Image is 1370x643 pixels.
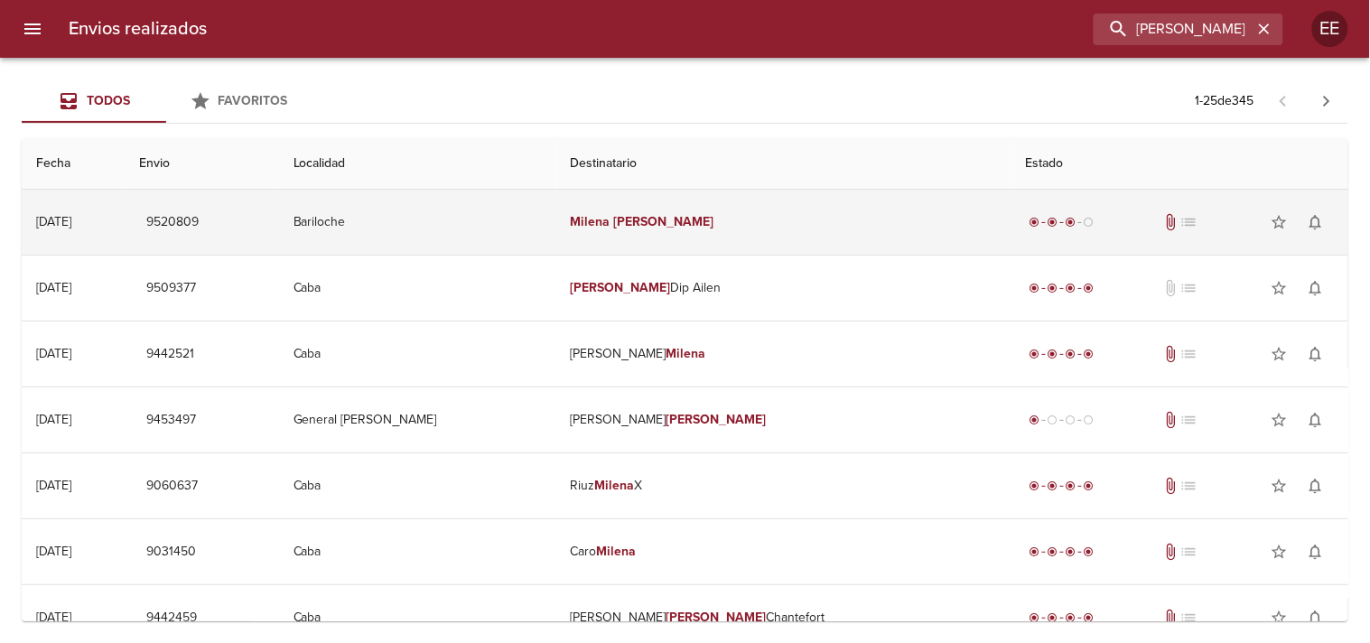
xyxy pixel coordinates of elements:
span: radio_button_checked [1084,349,1095,359]
div: [DATE] [36,280,71,295]
span: radio_button_checked [1048,217,1058,228]
span: radio_button_checked [1030,546,1040,557]
span: radio_button_checked [1030,349,1040,359]
td: [PERSON_NAME] [556,321,1011,387]
div: Tabs Envios [22,79,311,123]
span: radio_button_checked [1066,349,1076,359]
span: Tiene documentos adjuntos [1161,543,1179,561]
div: Entregado [1026,279,1098,297]
span: 9520809 [146,211,199,234]
span: No tiene pedido asociado [1179,345,1198,363]
p: 1 - 25 de 345 [1196,92,1254,110]
td: Caba [279,256,556,321]
button: 9031450 [139,536,203,569]
span: notifications_none [1307,279,1325,297]
span: 9031450 [146,541,196,564]
td: Caba [279,321,556,387]
span: Tiene documentos adjuntos [1161,411,1179,429]
button: Agregar a favoritos [1262,204,1298,240]
td: Dip Ailen [556,256,1011,321]
td: General [PERSON_NAME] [279,387,556,452]
td: Caba [279,453,556,518]
span: Tiene documentos adjuntos [1161,213,1179,231]
div: Entregado [1026,609,1098,627]
span: radio_button_checked [1030,480,1040,491]
span: Tiene documentos adjuntos [1161,477,1179,495]
div: [DATE] [36,478,71,493]
span: 9060637 [146,475,198,498]
span: No tiene pedido asociado [1179,609,1198,627]
button: Agregar a favoritos [1262,336,1298,372]
td: Caba [279,519,556,584]
span: radio_button_checked [1048,480,1058,491]
span: notifications_none [1307,609,1325,627]
span: radio_button_checked [1066,480,1076,491]
span: radio_button_checked [1066,612,1076,623]
button: Agregar a favoritos [1262,402,1298,438]
span: star_border [1271,477,1289,495]
span: radio_button_checked [1030,612,1040,623]
div: [DATE] [36,610,71,625]
span: radio_button_checked [1048,612,1058,623]
span: radio_button_checked [1084,480,1095,491]
button: 9442521 [139,338,201,371]
button: Agregar a favoritos [1262,600,1298,636]
div: [DATE] [36,214,71,229]
td: [PERSON_NAME] [556,387,1011,452]
span: radio_button_checked [1084,612,1095,623]
td: Bariloche [279,190,556,255]
span: radio_button_unchecked [1048,415,1058,425]
div: [DATE] [36,346,71,361]
span: Tiene documentos adjuntos [1161,609,1179,627]
span: star_border [1271,279,1289,297]
span: radio_button_checked [1030,283,1040,294]
span: Pagina anterior [1262,91,1305,109]
span: star_border [1271,543,1289,561]
em: [PERSON_NAME] [614,214,714,229]
span: No tiene pedido asociado [1179,477,1198,495]
button: Activar notificaciones [1298,402,1334,438]
span: radio_button_checked [1066,546,1076,557]
span: 9442521 [146,343,194,366]
input: buscar [1094,14,1253,45]
span: Todos [87,93,130,108]
em: [PERSON_NAME] [666,412,766,427]
span: radio_button_checked [1048,283,1058,294]
span: star_border [1271,345,1289,363]
em: Milena [666,346,705,361]
em: Milena [597,544,637,559]
span: Pagina siguiente [1305,79,1348,123]
span: No tiene pedido asociado [1179,213,1198,231]
span: radio_button_checked [1084,283,1095,294]
span: Tiene documentos adjuntos [1161,345,1179,363]
span: Favoritos [219,93,288,108]
span: radio_button_checked [1048,349,1058,359]
span: radio_button_checked [1066,283,1076,294]
button: 9442459 [139,601,204,635]
div: [DATE] [36,544,71,559]
button: 9453497 [139,404,203,437]
div: EE [1312,11,1348,47]
em: Milena [595,478,635,493]
span: notifications_none [1307,213,1325,231]
span: notifications_none [1307,345,1325,363]
span: radio_button_checked [1030,415,1040,425]
span: No tiene pedido asociado [1179,543,1198,561]
div: Generado [1026,411,1098,429]
span: notifications_none [1307,477,1325,495]
h6: Envios realizados [69,14,207,43]
span: 9453497 [146,409,196,432]
th: Destinatario [556,138,1011,190]
span: 9509377 [146,277,196,300]
td: Riuz X [556,453,1011,518]
span: No tiene documentos adjuntos [1161,279,1179,297]
button: Agregar a favoritos [1262,534,1298,570]
span: star_border [1271,213,1289,231]
span: radio_button_unchecked [1084,217,1095,228]
em: [PERSON_NAME] [571,280,671,295]
button: Activar notificaciones [1298,336,1334,372]
th: Localidad [279,138,556,190]
button: Activar notificaciones [1298,204,1334,240]
span: radio_button_checked [1084,546,1095,557]
span: radio_button_checked [1030,217,1040,228]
